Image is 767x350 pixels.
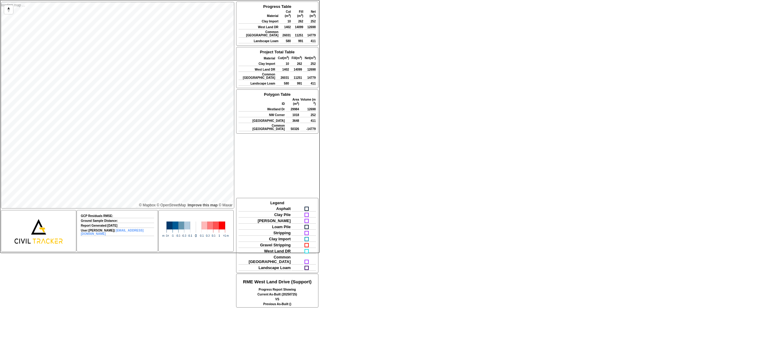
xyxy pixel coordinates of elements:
td: Common [GEOGRAPHIC_DATA] [239,255,291,265]
td: West Land DR [239,24,279,29]
td: Clay Pile [239,212,291,218]
td: 411 [303,81,316,86]
td: Clay Import [239,236,291,242]
td: 1402 [279,24,291,29]
td: Asphalt [239,206,291,212]
td: Landscape Loam [239,81,275,86]
td: Loam Pile [239,224,291,230]
th: Progress Table [239,4,316,9]
td: 252 [300,112,316,117]
td: 12698 [303,67,316,72]
th: Net ( m ) [304,10,316,18]
td: 411 [304,38,316,43]
img: logo-large_new.b242f8df.png [15,219,63,244]
a: Maxar [219,203,232,207]
td: 3648 [286,118,299,123]
td: Common [GEOGRAPHIC_DATA] [239,124,285,131]
td: 12698 [300,106,316,112]
td: NW Corner [239,112,285,117]
td: 14099 [292,24,304,29]
td: Clay Import [239,18,279,24]
button: Reset bearing to north [4,5,13,14]
sup: 2 [297,101,298,104]
td: 1018 [286,112,299,117]
td: 10 [279,18,291,24]
th: Net( m ) [303,55,316,60]
td: [GEOGRAPHIC_DATA] [239,118,285,123]
sup: 3 [300,55,301,58]
td: 29984 [286,106,299,112]
td: Westland Dr [239,106,285,112]
th: Cut ( m ) [279,10,291,18]
td: West Land DR [239,67,275,72]
th: ID [239,98,285,106]
span: [EMAIL_ADDRESS][DOMAIN_NAME] [81,229,143,235]
td: Common [GEOGRAPHIC_DATA] [239,72,275,80]
th: Area ( m ) [286,98,299,106]
th: Project Total Table [239,49,316,55]
a: Map feedback [188,203,218,207]
td: 991 [290,81,302,86]
b: GCP Residuals RMSE: [81,214,113,218]
b: User: [PERSON_NAME] | [81,229,143,235]
sup: 3 [287,55,288,58]
td: 14779 [303,72,316,80]
th: Fill( m ) [290,55,302,60]
td: Gravel Stripping [239,242,291,248]
th: Polygon Table [239,92,316,97]
td: 411 [300,118,316,123]
sup: 3 [313,13,315,16]
td: 580 [279,38,291,43]
td: 11251 [292,30,304,38]
div: Previous As-Built ( ) [238,302,317,306]
td: Landscape Loam [239,265,291,271]
th: Volume ( m ) [300,98,316,106]
td: Clay Import [239,61,275,66]
td: Stripping [239,230,291,236]
td: 26031 [279,30,291,38]
th: Material [239,10,279,18]
th: Cut( m ) [276,55,289,60]
div: VS [238,298,317,301]
td: 580 [276,81,289,86]
td: Landscape Loam [239,38,279,43]
td: Common [GEOGRAPHIC_DATA] [239,30,279,38]
sup: 3 [313,55,315,58]
td: 991 [292,38,304,43]
div: Current As-Built ( 20250725 ) [238,293,317,296]
b: Report Generated: [DATE] [81,224,117,227]
div: loading map ... [1,2,234,208]
canvas: Map [1,2,235,209]
td: 252 [303,61,316,66]
b: Ground Sample Distance: [81,219,118,222]
td: 10 [276,61,289,66]
sup: 3 [313,101,315,104]
th: Fill ( m ) [292,10,304,18]
a: Mapbox [139,203,156,207]
td: -14779 [300,124,316,131]
td: 262 [292,18,304,24]
td: 11251 [290,72,302,80]
td: 252 [304,18,316,24]
td: 262 [290,61,302,66]
td: 12698 [304,24,316,29]
a: OpenStreetMap [157,203,186,207]
th: Legend [239,200,316,205]
td: 1402 [276,67,289,72]
div: Progress Report Showing [238,288,317,291]
sup: 3 [288,13,290,16]
th: Material [239,55,275,60]
td: 26031 [276,72,289,80]
td: 14099 [290,67,302,72]
sup: 3 [301,13,302,16]
td: 50326 [286,124,299,131]
td: [PERSON_NAME] [239,218,291,224]
td: 14779 [304,30,316,38]
td: West Land DR [239,248,291,254]
h2: RME West Land Drive (Support) [238,279,317,284]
